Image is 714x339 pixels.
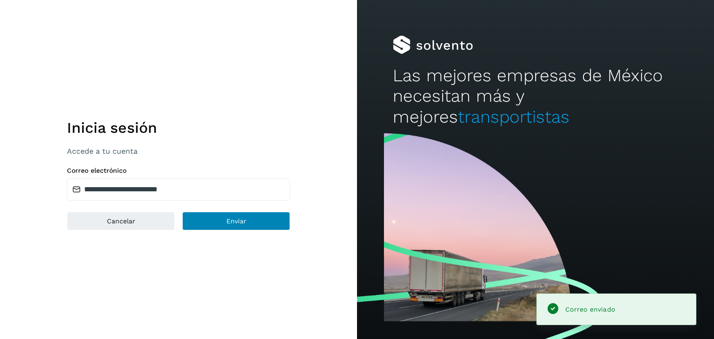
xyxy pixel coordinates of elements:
[226,218,246,224] span: Enviar
[67,147,290,156] p: Accede a tu cuenta
[565,306,615,313] span: Correo enviado
[182,212,290,230] button: Enviar
[393,65,678,127] h2: Las mejores empresas de México necesitan más y mejores
[107,218,135,224] span: Cancelar
[67,167,290,175] label: Correo electrónico
[458,107,569,127] span: transportistas
[67,212,175,230] button: Cancelar
[67,119,290,137] h1: Inicia sesión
